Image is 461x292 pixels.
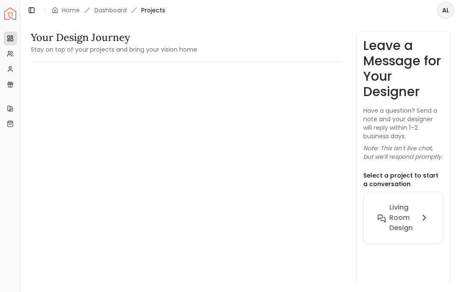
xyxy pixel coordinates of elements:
h3: Leave a Message for Your Designer [363,38,443,99]
a: Spacejoy [4,8,16,20]
small: Stay on top of your projects and bring your vision home [31,45,197,54]
button: Living Room design [371,199,436,237]
p: Note: This isn’t live chat, but we’ll respond promptly. [363,144,443,161]
button: AL [437,2,454,19]
p: Have a question? Send a note and your designer will reply within 1–2 business days. [363,106,443,140]
p: Select a project to start a conversation [363,171,443,188]
nav: breadcrumb [52,6,165,15]
img: Spacejoy Logo [4,8,16,20]
span: Projects [141,6,165,15]
a: Home [62,6,80,15]
span: AL [438,3,453,18]
h3: Your Design Journey [31,31,197,44]
a: Dashboard [94,6,127,15]
h6: Living Room design [389,202,416,233]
